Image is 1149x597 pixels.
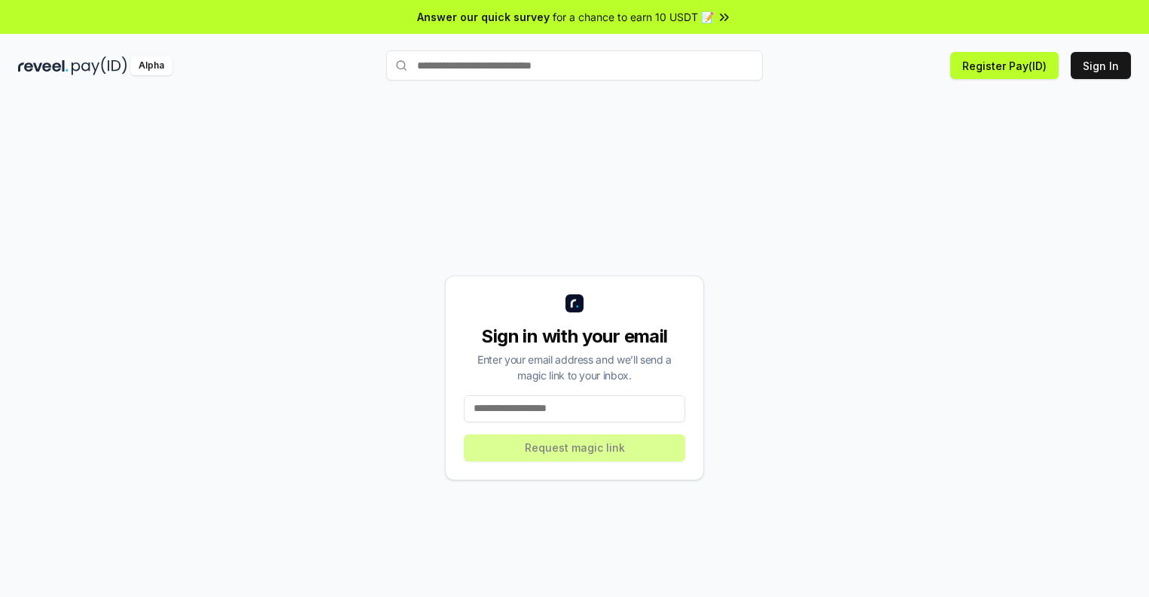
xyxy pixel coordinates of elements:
img: reveel_dark [18,56,69,75]
span: for a chance to earn 10 USDT 📝 [553,9,714,25]
div: Alpha [130,56,172,75]
div: Sign in with your email [464,324,685,349]
img: pay_id [72,56,127,75]
span: Answer our quick survey [417,9,550,25]
div: Enter your email address and we’ll send a magic link to your inbox. [464,352,685,383]
button: Sign In [1071,52,1131,79]
img: logo_small [565,294,584,312]
button: Register Pay(ID) [950,52,1059,79]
